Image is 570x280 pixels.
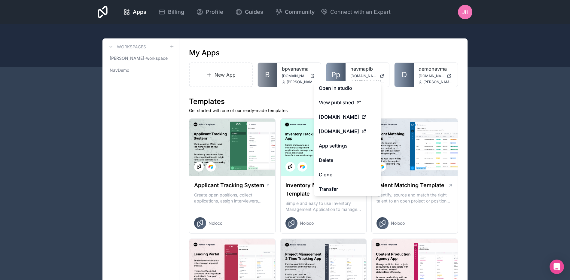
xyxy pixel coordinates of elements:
a: [DOMAIN_NAME] [282,74,316,78]
p: Simple and easy to use Inventory Management Application to manage your stock, orders and Manufact... [285,200,362,212]
p: Identify, source and match the right talent to an open project or position with our Talent Matchi... [376,192,453,204]
h3: Workspaces [117,44,146,50]
a: Profile [191,5,228,19]
span: Connect with an Expert [330,8,391,16]
h1: My Apps [189,48,220,58]
span: [PERSON_NAME][EMAIL_ADDRESS][PERSON_NAME][DOMAIN_NAME] [423,80,453,84]
img: Airtable Logo [209,164,213,169]
a: Transfer [314,182,381,196]
a: demonavma [419,65,453,72]
a: D [395,63,414,87]
div: Open Intercom Messenger [550,260,564,274]
a: [DOMAIN_NAME] [419,74,453,78]
span: [PERSON_NAME][EMAIL_ADDRESS][PERSON_NAME][DOMAIN_NAME] [287,80,316,84]
button: Connect with an Expert [321,8,391,16]
span: JH [462,8,468,16]
a: B [258,63,277,87]
a: [DOMAIN_NAME] [314,124,381,138]
a: Clone [314,167,381,182]
span: B [265,70,270,80]
p: Get started with one of our ready-made templates [189,108,458,114]
span: [DOMAIN_NAME] [319,128,359,135]
a: Billing [154,5,189,19]
h1: Templates [189,97,458,106]
span: D [402,70,407,80]
img: Airtable Logo [300,164,305,169]
a: Open in studio [314,81,381,95]
a: [DOMAIN_NAME] [350,74,385,78]
a: [PERSON_NAME]-workspace [107,53,174,64]
span: [DOMAIN_NAME] [350,74,378,78]
img: Airtable Logo [379,164,384,169]
a: NavDemo [107,65,174,76]
span: Noloco [209,220,222,226]
span: Community [285,8,315,16]
a: [DOMAIN_NAME] [314,110,381,124]
span: [PERSON_NAME]-workspace [110,55,168,61]
span: Profile [206,8,223,16]
button: Delete [314,153,381,167]
span: Billing [168,8,184,16]
a: New App [189,62,253,87]
a: navmapib [350,65,385,72]
a: Community [270,5,319,19]
span: [DOMAIN_NAME] [282,74,308,78]
a: Workspaces [107,43,146,50]
a: Guides [230,5,268,19]
p: Create open positions, collect applications, assign interviewers, centralise candidate feedback a... [194,192,270,204]
span: NavDemo [110,67,129,73]
span: Guides [245,8,263,16]
a: App settings [314,138,381,153]
span: Noloco [300,220,314,226]
h1: Applicant Tracking System [194,181,264,190]
h1: Inventory Management Template [285,181,358,198]
span: [PERSON_NAME][EMAIL_ADDRESS][PERSON_NAME][DOMAIN_NAME] [355,80,385,84]
span: [DOMAIN_NAME] [319,113,359,120]
span: Noloco [391,220,405,226]
a: View published [314,95,381,110]
span: Pp [331,70,340,80]
span: View published [319,99,354,106]
a: Apps [118,5,151,19]
a: bpvanavma [282,65,316,72]
h1: Talent Matching Template [376,181,444,190]
span: Apps [133,8,146,16]
span: [DOMAIN_NAME] [419,74,444,78]
a: Pp [326,63,346,87]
